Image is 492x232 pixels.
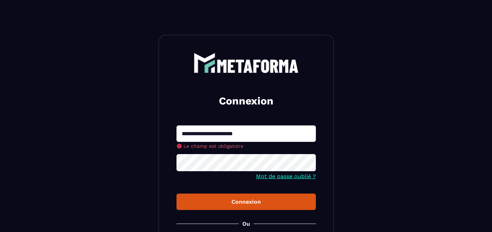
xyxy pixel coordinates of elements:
[242,220,250,227] p: Ou
[185,94,307,108] h2: Connexion
[176,194,316,210] button: Connexion
[182,198,310,205] div: Connexion
[183,143,243,149] span: Le champ est obligatoire
[194,53,299,73] img: logo
[256,173,316,180] a: Mot de passe oublié ?
[176,53,316,73] a: logo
